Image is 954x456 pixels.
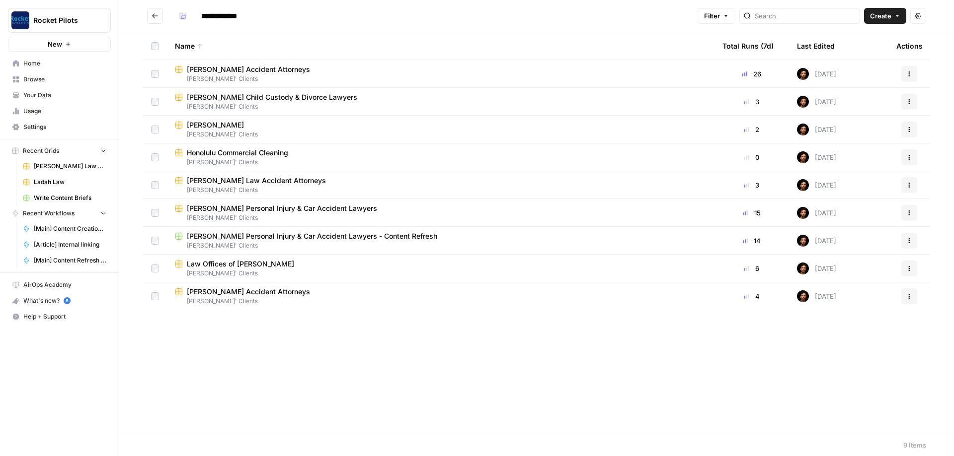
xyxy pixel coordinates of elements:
a: Law Offices of [PERSON_NAME][PERSON_NAME]' Clients [175,259,707,278]
a: [PERSON_NAME] Personal Injury & Car Accident Lawyers - Content Refresh[PERSON_NAME]' Clients [175,231,707,250]
div: 9 Items [903,440,926,450]
span: [PERSON_NAME] [187,120,244,130]
a: [PERSON_NAME][PERSON_NAME]' Clients [175,120,707,139]
div: 14 [722,236,781,246]
span: Write Content Briefs [34,194,106,202]
a: [PERSON_NAME] Law Accident Attorneys[PERSON_NAME]' Clients [175,176,707,195]
div: 2 [722,125,781,134]
div: What's new? [8,293,110,308]
span: [Main] Content Creation Brief [34,224,106,233]
div: [DATE] [797,124,836,135]
button: Go back [147,8,163,24]
button: Recent Workflows [8,206,111,221]
div: Actions [896,32,923,60]
img: wt756mygx0n7rybn42vblmh42phm [797,68,809,80]
a: [PERSON_NAME] Child Custody & Divorce Lawyers[PERSON_NAME]' Clients [175,92,707,111]
span: Rocket Pilots [33,15,93,25]
span: [PERSON_NAME] Personal Injury & Car Accident Lawyers - Content Refresh [187,231,437,241]
div: Total Runs (7d) [722,32,774,60]
div: Name [175,32,707,60]
span: [PERSON_NAME] Child Custody & Divorce Lawyers [187,92,357,102]
span: [PERSON_NAME] Law Firm [34,162,106,171]
span: Filter [704,11,720,21]
button: Workspace: Rocket Pilots [8,8,111,33]
button: Filter [698,8,735,24]
a: Settings [8,119,111,135]
span: [PERSON_NAME] Personal Injury & Car Accident Lawyers [187,203,377,213]
span: [Article] Internal linking [34,240,106,249]
a: [PERSON_NAME] Law Firm [18,158,111,174]
span: Ladah Law [34,178,106,187]
a: Browse [8,71,111,87]
div: [DATE] [797,68,836,80]
a: Home [8,56,111,71]
div: [DATE] [797,207,836,219]
div: [DATE] [797,96,836,108]
span: [PERSON_NAME] Accident Attorneys [187,287,310,297]
span: [PERSON_NAME]' Clients [175,130,707,139]
img: wt756mygx0n7rybn42vblmh42phm [797,262,809,274]
span: [PERSON_NAME]' Clients [175,269,707,278]
span: Usage [23,107,106,116]
img: wt756mygx0n7rybn42vblmh42phm [797,151,809,163]
span: Create [870,11,891,21]
a: [PERSON_NAME] Accident Attorneys[PERSON_NAME]' Clients [175,65,707,83]
div: [DATE] [797,290,836,302]
div: Last Edited [797,32,835,60]
span: [PERSON_NAME]' Clients [175,241,707,250]
a: 5 [64,297,71,304]
div: 3 [722,180,781,190]
span: Home [23,59,106,68]
span: Recent Workflows [23,209,75,218]
div: 26 [722,69,781,79]
span: [PERSON_NAME]' Clients [175,213,707,222]
button: Create [864,8,906,24]
div: [DATE] [797,151,836,163]
span: [PERSON_NAME]' Clients [175,102,707,111]
span: Honolulu Commercial Cleaning [187,148,288,158]
img: wt756mygx0n7rybn42vblmh42phm [797,96,809,108]
span: [PERSON_NAME] Law Accident Attorneys [187,176,326,186]
span: Settings [23,123,106,131]
div: 0 [722,152,781,162]
span: Your Data [23,91,106,100]
button: New [8,37,111,52]
span: [PERSON_NAME]' Clients [175,186,707,195]
div: [DATE] [797,235,836,247]
a: [Main] Content Creation Brief [18,221,111,237]
span: Browse [23,75,106,84]
button: Help + Support [8,309,111,325]
button: What's new? 5 [8,293,111,309]
input: Search [755,11,856,21]
a: Ladah Law [18,174,111,190]
span: [PERSON_NAME]' Clients [175,297,707,306]
img: wt756mygx0n7rybn42vblmh42phm [797,235,809,247]
span: Law Offices of [PERSON_NAME] [187,259,294,269]
span: [Main] Content Refresh Article [34,256,106,265]
a: Your Data [8,87,111,103]
span: [PERSON_NAME] Accident Attorneys [187,65,310,74]
div: [DATE] [797,262,836,274]
a: [PERSON_NAME] Personal Injury & Car Accident Lawyers[PERSON_NAME]' Clients [175,203,707,222]
span: AirOps Academy [23,280,106,289]
img: wt756mygx0n7rybn42vblmh42phm [797,290,809,302]
a: Write Content Briefs [18,190,111,206]
a: Usage [8,103,111,119]
a: Honolulu Commercial Cleaning[PERSON_NAME]' Clients [175,148,707,167]
img: wt756mygx0n7rybn42vblmh42phm [797,124,809,135]
text: 5 [66,298,68,303]
img: wt756mygx0n7rybn42vblmh42phm [797,207,809,219]
span: [PERSON_NAME]' Clients [175,74,707,83]
a: [PERSON_NAME] Accident Attorneys[PERSON_NAME]' Clients [175,287,707,306]
div: 4 [722,291,781,301]
button: Recent Grids [8,143,111,158]
span: Recent Grids [23,146,59,155]
div: 6 [722,263,781,273]
div: [DATE] [797,179,836,191]
span: [PERSON_NAME]' Clients [175,158,707,167]
a: [Main] Content Refresh Article [18,253,111,268]
a: [Article] Internal linking [18,237,111,253]
div: 3 [722,97,781,107]
span: Help + Support [23,312,106,321]
div: 15 [722,208,781,218]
